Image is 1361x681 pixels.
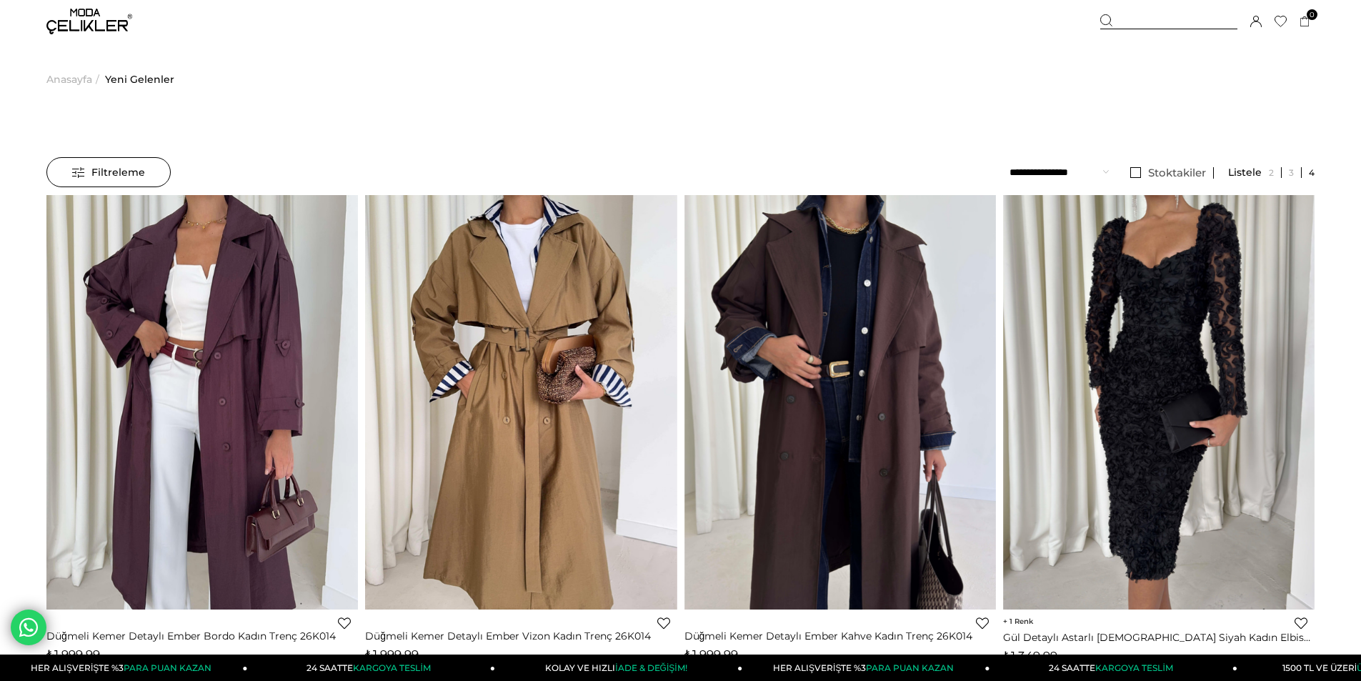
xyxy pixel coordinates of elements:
[1003,617,1033,626] span: 1
[742,655,989,681] a: HER ALIŞVERİŞTE %3PARA PUAN KAZAN
[615,662,687,673] span: İADE & DEĞİŞİM!
[365,194,677,610] img: Düğmeli Kemer Detaylı Ember Vizon Kadın Trenç 26K014
[1295,617,1307,630] a: Favorilere Ekle
[338,617,351,630] a: Favorilere Ekle
[1307,9,1317,20] span: 0
[105,43,174,116] a: Yeni Gelenler
[46,630,358,642] a: Düğmeli Kemer Detaylı Ember Bordo Kadın Trenç 26K014
[1123,167,1214,179] a: Stoktakiler
[976,617,989,630] a: Favorilere Ekle
[1003,649,1057,663] span: ₺1.349,99
[1148,166,1206,179] span: Stoktakiler
[46,43,92,116] a: Anasayfa
[657,617,670,630] a: Favorilere Ekle
[365,630,677,642] a: Düğmeli Kemer Detaylı Ember Vizon Kadın Trenç 26K014
[46,9,132,34] img: logo
[990,655,1237,681] a: 24 SAATTEKARGOYA TESLİM
[46,647,100,662] span: ₺1.999,99
[46,43,103,116] li: >
[46,194,358,610] img: Düğmeli Kemer Detaylı Ember Bordo Kadın Trenç 26K014
[124,662,211,673] span: PARA PUAN KAZAN
[1300,16,1310,27] a: 0
[495,655,742,681] a: KOLAY VE HIZLIİADE & DEĞİŞİM!
[1095,662,1172,673] span: KARGOYA TESLİM
[684,647,738,662] span: ₺1.999,99
[365,647,419,662] span: ₺1.999,99
[684,194,996,610] img: Düğmeli Kemer Detaylı Ember Kahve Kadın Trenç 26K014
[353,662,430,673] span: KARGOYA TESLİM
[1003,194,1315,610] img: Gül Detaylı Astarlı Christiana Siyah Kadın Elbise 26K009
[684,630,996,642] a: Düğmeli Kemer Detaylı Ember Kahve Kadın Trenç 26K014
[72,158,145,187] span: Filtreleme
[1003,631,1315,644] a: Gül Detaylı Astarlı [DEMOGRAPHIC_DATA] Siyah Kadın Elbise 26K009
[248,655,495,681] a: 24 SAATTEKARGOYA TESLİM
[866,662,954,673] span: PARA PUAN KAZAN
